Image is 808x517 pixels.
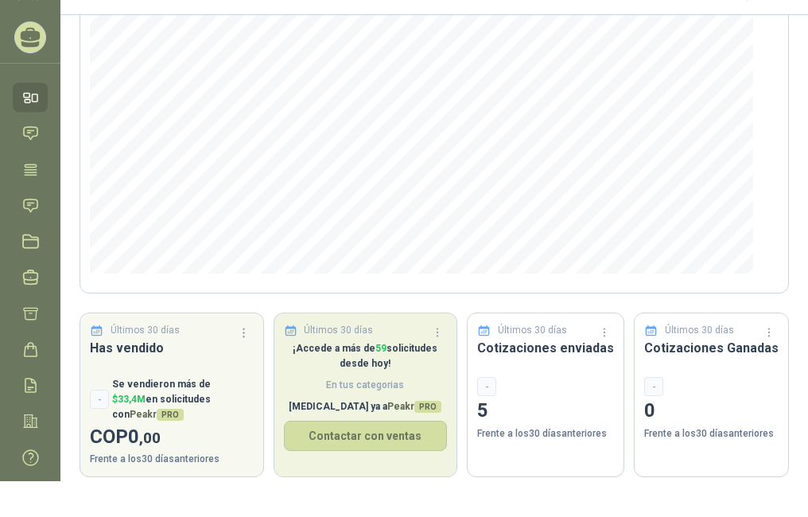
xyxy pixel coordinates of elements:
[128,426,161,448] span: 0
[498,323,567,338] p: Últimos 30 días
[477,396,614,426] p: 5
[284,399,448,414] p: [MEDICAL_DATA] ya a
[477,426,614,441] p: Frente a los 30 días anteriores
[90,338,254,358] h3: Has vendido
[477,377,496,396] div: -
[284,378,448,393] span: En tus categorias
[112,394,146,405] span: $ 33,4M
[284,341,448,371] p: ¡Accede a más de solicitudes desde hoy!
[644,338,779,358] h3: Cotizaciones Ganadas
[304,323,373,338] p: Últimos 30 días
[90,390,109,409] div: -
[111,323,180,338] p: Últimos 30 días
[665,323,734,338] p: Últimos 30 días
[284,338,448,358] h3: Solicitudes Recibidas
[90,422,254,453] p: COP
[130,409,184,420] span: Peakr
[644,377,663,396] div: -
[387,401,441,412] span: Peakr
[284,421,448,451] button: Contactar con ventas
[90,452,254,467] p: Frente a los 30 días anteriores
[375,343,387,354] span: 59
[112,377,254,422] p: Se vendieron más de en solicitudes con
[157,409,184,421] span: PRO
[644,396,779,426] p: 0
[477,338,614,358] h3: Cotizaciones enviadas
[414,401,441,413] span: PRO
[644,426,779,441] p: Frente a los 30 días anteriores
[139,429,161,447] span: ,00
